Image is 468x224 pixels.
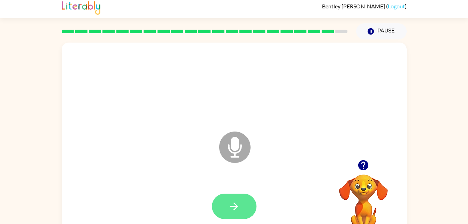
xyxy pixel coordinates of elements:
a: Logout [388,3,405,9]
span: Bentley [PERSON_NAME] [322,3,386,9]
button: Pause [356,23,407,39]
div: ( ) [322,3,407,9]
